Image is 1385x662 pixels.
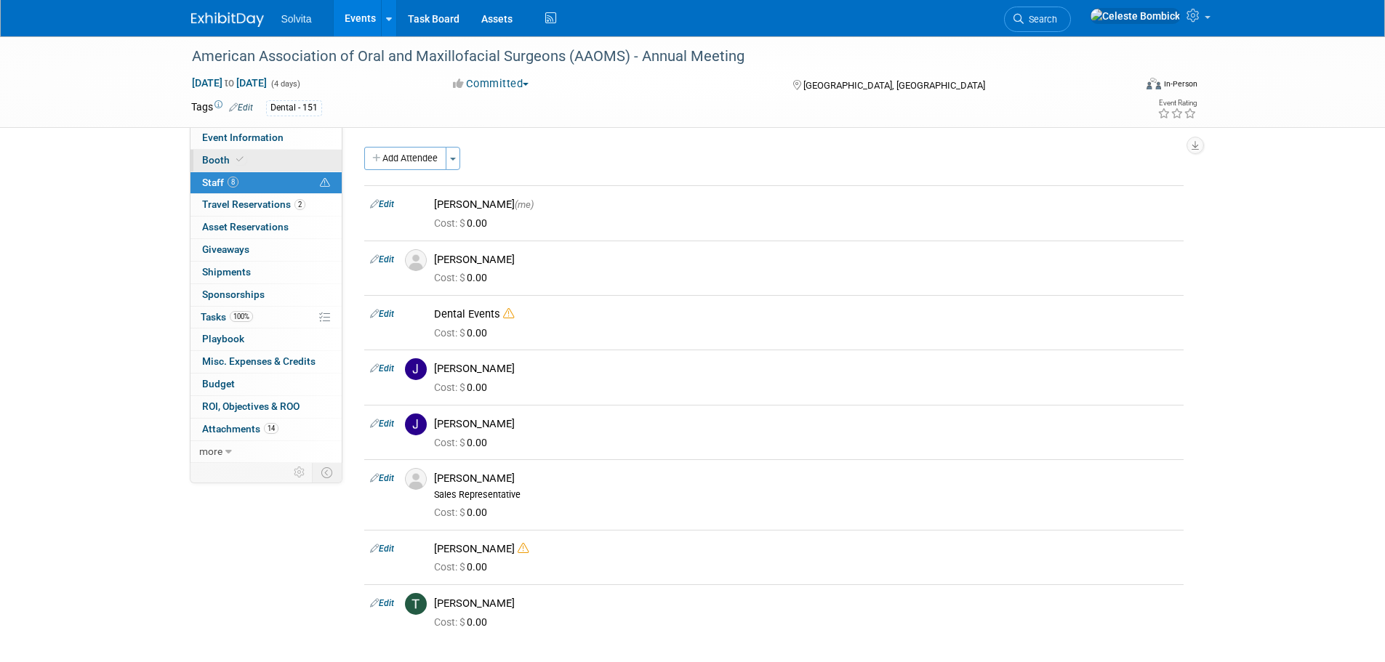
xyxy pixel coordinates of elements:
[370,254,394,265] a: Edit
[190,150,342,171] a: Booth
[434,272,467,283] span: Cost: $
[230,311,253,322] span: 100%
[370,419,394,429] a: Edit
[434,542,1178,556] div: [PERSON_NAME]
[190,262,342,283] a: Shipments
[434,616,493,628] span: 0.00
[202,333,244,344] span: Playbook
[190,284,342,306] a: Sponsorships
[434,327,493,339] span: 0.00
[370,473,394,483] a: Edit
[202,378,235,389] span: Budget
[434,382,467,393] span: Cost: $
[434,382,493,393] span: 0.00
[294,199,305,210] span: 2
[434,597,1178,610] div: [PERSON_NAME]
[202,423,278,435] span: Attachments
[405,413,427,435] img: J.jpg
[434,272,493,283] span: 0.00
[370,544,394,554] a: Edit
[187,44,1112,70] div: American Association of Oral and Maxillofacial Surgeons (AAOMS) - Annual Meeting
[370,598,394,608] a: Edit
[370,363,394,374] a: Edit
[434,506,493,518] span: 0.00
[191,100,253,116] td: Tags
[202,400,300,412] span: ROI, Objectives & ROO
[434,472,1178,485] div: [PERSON_NAME]
[515,199,534,210] span: (me)
[320,177,330,190] span: Potential Scheduling Conflict -- at least one attendee is tagged in another overlapping event.
[202,132,284,143] span: Event Information
[434,217,493,229] span: 0.00
[405,593,427,615] img: T.jpg
[236,156,244,164] i: Booth reservation complete
[190,172,342,194] a: Staff8
[434,198,1178,211] div: [PERSON_NAME]
[202,355,316,367] span: Misc. Expenses & Credits
[191,12,264,27] img: ExhibitDay
[803,80,985,91] span: [GEOGRAPHIC_DATA], [GEOGRAPHIC_DATA]
[434,561,493,573] span: 0.00
[448,76,534,92] button: Committed
[405,358,427,380] img: J.jpg
[190,441,342,463] a: more
[503,308,514,319] i: Double-book Warning!
[1090,8,1181,24] img: Celeste Bombick
[1048,76,1198,97] div: Event Format
[1147,78,1161,89] img: Format-Inperson.png
[405,249,427,271] img: Associate-Profile-5.png
[434,506,467,518] span: Cost: $
[434,489,1178,501] div: Sales Representative
[434,217,467,229] span: Cost: $
[364,147,446,170] button: Add Attendee
[518,543,529,554] i: Double-book Warning!
[270,79,300,89] span: (4 days)
[202,177,238,188] span: Staff
[202,221,289,233] span: Asset Reservations
[222,77,236,89] span: to
[434,307,1178,321] div: Dental Events
[264,423,278,434] span: 14
[228,177,238,187] span: 8
[405,468,427,490] img: Associate-Profile-5.png
[1163,78,1197,89] div: In-Person
[434,417,1178,431] div: [PERSON_NAME]
[190,351,342,373] a: Misc. Expenses & Credits
[202,288,265,300] span: Sponsorships
[1157,100,1197,107] div: Event Rating
[370,309,394,319] a: Edit
[199,445,222,457] span: more
[370,199,394,209] a: Edit
[287,463,313,482] td: Personalize Event Tab Strip
[190,217,342,238] a: Asset Reservations
[202,198,305,210] span: Travel Reservations
[434,616,467,628] span: Cost: $
[434,327,467,339] span: Cost: $
[190,396,342,418] a: ROI, Objectives & ROO
[266,100,322,116] div: Dental - 151
[434,437,467,448] span: Cost: $
[202,243,249,255] span: Giveaways
[190,239,342,261] a: Giveaways
[190,419,342,440] a: Attachments14
[191,76,268,89] span: [DATE] [DATE]
[1024,14,1057,25] span: Search
[1004,7,1071,32] a: Search
[202,266,251,278] span: Shipments
[434,561,467,573] span: Cost: $
[202,154,246,166] span: Booth
[201,311,253,323] span: Tasks
[229,102,253,113] a: Edit
[434,437,493,448] span: 0.00
[312,463,342,482] td: Toggle Event Tabs
[190,194,342,216] a: Travel Reservations2
[190,127,342,149] a: Event Information
[434,253,1178,267] div: [PERSON_NAME]
[281,13,312,25] span: Solvita
[190,374,342,395] a: Budget
[434,362,1178,376] div: [PERSON_NAME]
[190,328,342,350] a: Playbook
[190,307,342,328] a: Tasks100%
